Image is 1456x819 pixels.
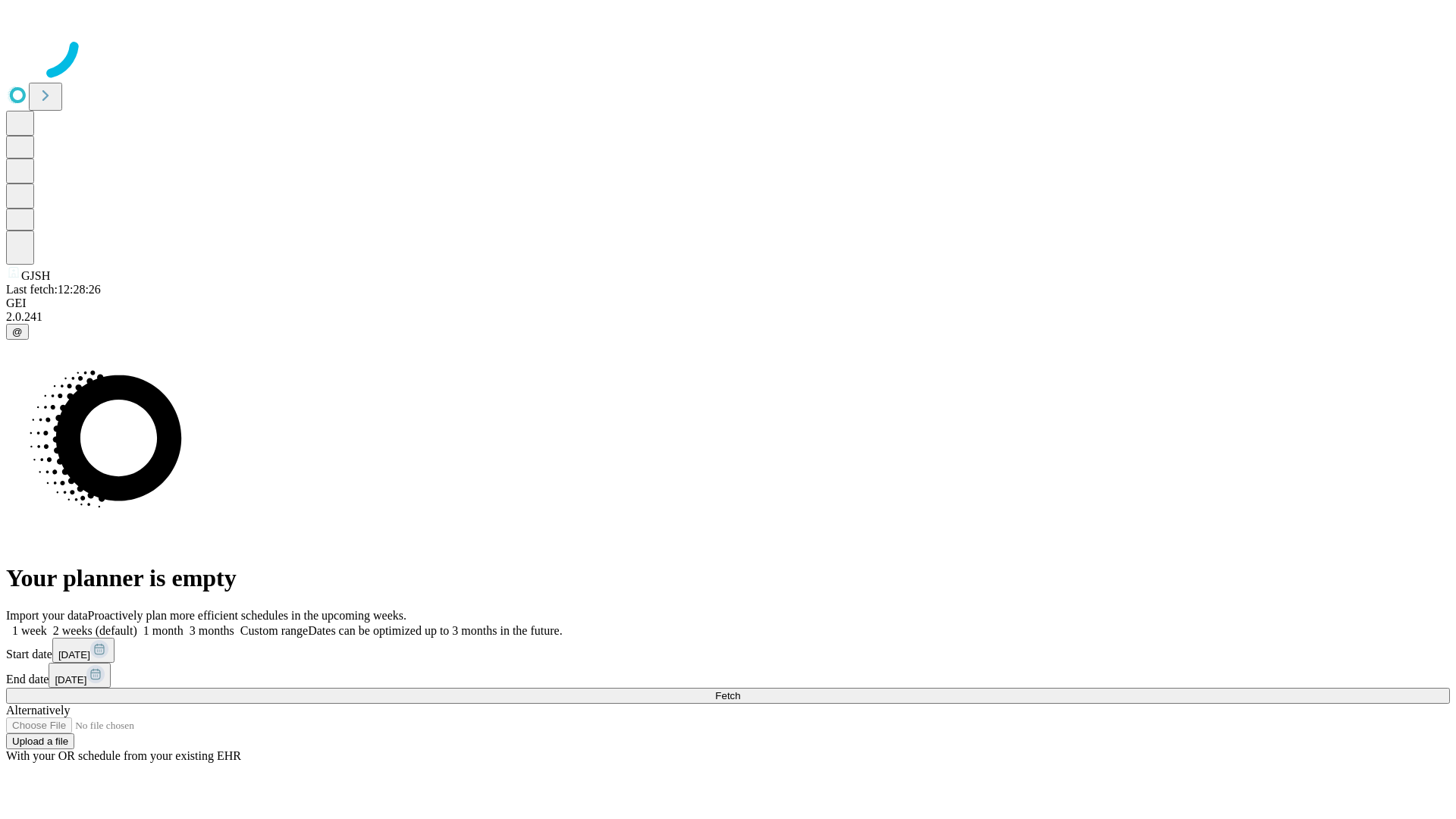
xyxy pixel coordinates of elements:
[6,564,1450,592] h1: Your planner is empty
[53,624,137,637] span: 2 weeks (default)
[6,297,1450,310] div: GEI
[6,663,1450,688] div: End date
[6,688,1450,704] button: Fetch
[6,324,29,340] button: @
[6,733,74,749] button: Upload a file
[12,624,47,637] span: 1 week
[240,624,308,637] span: Custom range
[6,704,70,717] span: Alternatively
[6,283,101,296] span: Last fetch: 12:28:26
[6,310,1450,324] div: 2.0.241
[21,269,50,282] span: GJSH
[308,624,562,637] span: Dates can be optimized up to 3 months in the future.
[190,624,234,637] span: 3 months
[49,663,111,688] button: [DATE]
[715,690,740,701] span: Fetch
[58,649,90,661] span: [DATE]
[6,749,241,762] span: With your OR schedule from your existing EHR
[55,674,86,686] span: [DATE]
[6,638,1450,663] div: Start date
[88,609,406,622] span: Proactively plan more efficient schedules in the upcoming weeks.
[52,638,115,663] button: [DATE]
[12,326,23,337] span: @
[6,609,88,622] span: Import your data
[143,624,184,637] span: 1 month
